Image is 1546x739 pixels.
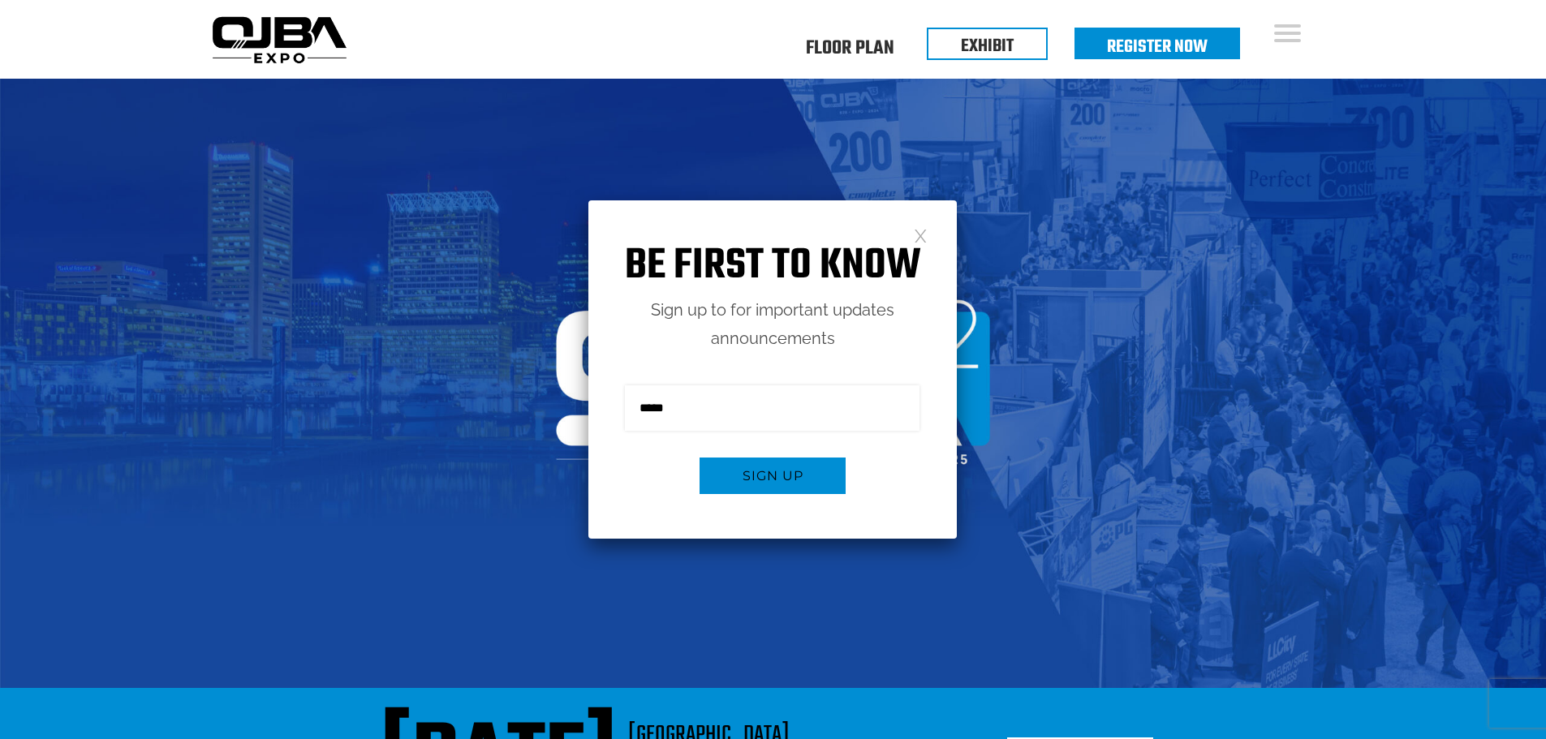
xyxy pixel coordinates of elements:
a: Register Now [1107,33,1208,61]
h1: Be first to know [588,241,957,292]
button: Sign up [700,458,846,494]
p: Sign up to for important updates announcements [588,296,957,353]
a: Close [914,228,928,242]
a: EXHIBIT [961,32,1014,60]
